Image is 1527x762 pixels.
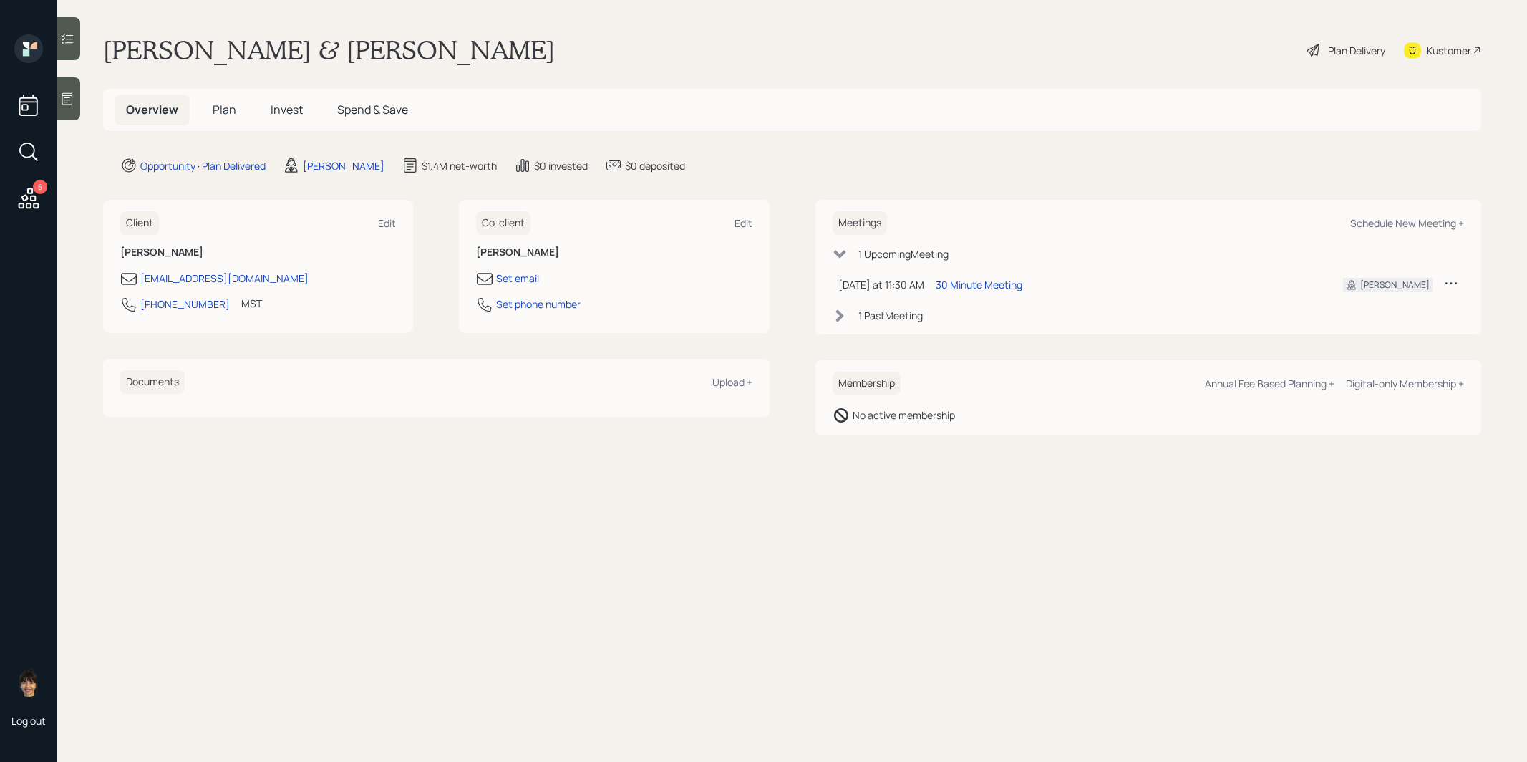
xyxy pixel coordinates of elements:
[534,158,588,173] div: $0 invested
[496,271,539,286] div: Set email
[838,277,924,292] div: [DATE] at 11:30 AM
[1350,216,1464,230] div: Schedule New Meeting +
[213,102,236,117] span: Plan
[140,271,309,286] div: [EMAIL_ADDRESS][DOMAIN_NAME]
[120,246,396,259] h6: [PERSON_NAME]
[1360,279,1430,291] div: [PERSON_NAME]
[1427,43,1471,58] div: Kustomer
[1346,377,1464,390] div: Digital-only Membership +
[140,158,266,173] div: Opportunity · Plan Delivered
[378,216,396,230] div: Edit
[496,296,581,312] div: Set phone number
[853,407,955,423] div: No active membership
[833,372,901,395] h6: Membership
[33,180,47,194] div: 5
[14,668,43,697] img: treva-nostdahl-headshot.png
[712,375,752,389] div: Upload +
[303,158,384,173] div: [PERSON_NAME]
[936,277,1022,292] div: 30 Minute Meeting
[120,211,159,235] h6: Client
[422,158,497,173] div: $1.4M net-worth
[337,102,408,117] span: Spend & Save
[858,308,923,323] div: 1 Past Meeting
[126,102,178,117] span: Overview
[241,296,262,311] div: MST
[140,296,230,312] div: [PHONE_NUMBER]
[735,216,752,230] div: Edit
[120,370,185,394] h6: Documents
[476,246,752,259] h6: [PERSON_NAME]
[858,246,949,261] div: 1 Upcoming Meeting
[833,211,887,235] h6: Meetings
[625,158,685,173] div: $0 deposited
[476,211,530,235] h6: Co-client
[1328,43,1385,58] div: Plan Delivery
[11,714,46,728] div: Log out
[271,102,303,117] span: Invest
[103,34,555,66] h1: [PERSON_NAME] & [PERSON_NAME]
[1205,377,1334,390] div: Annual Fee Based Planning +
